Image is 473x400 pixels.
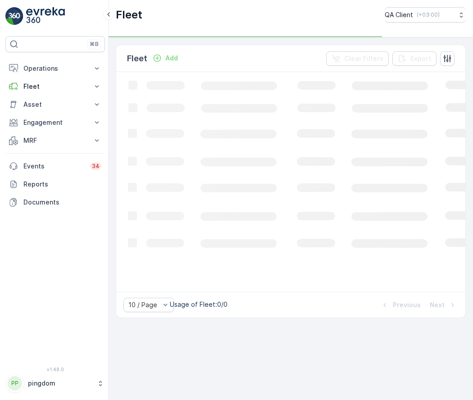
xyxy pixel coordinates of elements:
[5,95,105,114] button: Asset
[170,300,227,309] p: Usage of Fleet : 0/0
[8,376,22,391] div: PP
[417,11,440,18] p: ( +03:00 )
[23,198,101,207] p: Documents
[23,180,101,189] p: Reports
[5,193,105,211] a: Documents
[92,163,100,170] p: 34
[410,54,431,63] p: Export
[127,52,147,65] p: Fleet
[430,300,445,309] p: Next
[5,367,105,372] span: v 1.48.0
[385,7,466,23] button: QA Client(+03:00)
[5,374,105,393] button: PPpingdom
[5,132,105,150] button: MRF
[5,7,23,25] img: logo
[5,77,105,95] button: Fleet
[23,118,87,127] p: Engagement
[5,59,105,77] button: Operations
[392,51,437,66] button: Export
[26,7,65,25] img: logo_light-DOdMpM7g.png
[344,54,383,63] p: Clear Filters
[5,114,105,132] button: Engagement
[116,8,142,22] p: Fleet
[165,54,178,63] p: Add
[393,300,421,309] p: Previous
[379,300,422,310] button: Previous
[23,82,87,91] p: Fleet
[23,162,85,171] p: Events
[90,41,99,48] p: ⌘B
[5,157,105,175] a: Events34
[28,379,92,388] p: pingdom
[23,136,87,145] p: MRF
[429,300,458,310] button: Next
[5,175,105,193] a: Reports
[149,53,182,64] button: Add
[326,51,389,66] button: Clear Filters
[23,64,87,73] p: Operations
[385,10,413,19] p: QA Client
[23,100,87,109] p: Asset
